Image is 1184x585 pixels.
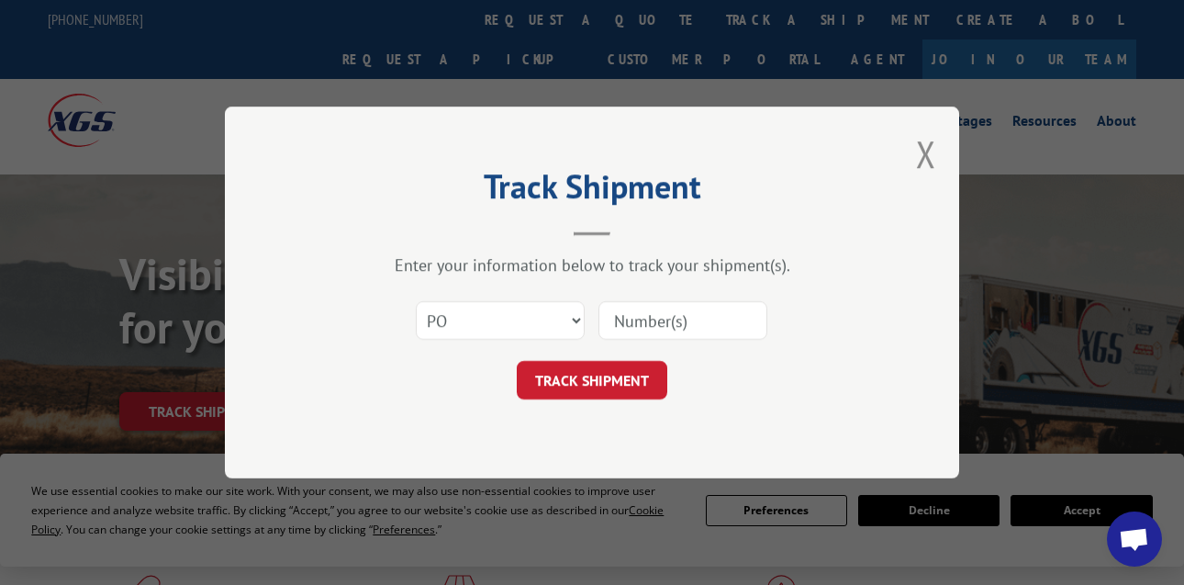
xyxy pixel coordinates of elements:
[1107,512,1162,567] div: Open chat
[317,254,867,276] div: Enter your information below to track your shipment(s).
[517,361,667,399] button: TRACK SHIPMENT
[598,301,767,340] input: Number(s)
[916,129,936,178] button: Close modal
[317,174,867,208] h2: Track Shipment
